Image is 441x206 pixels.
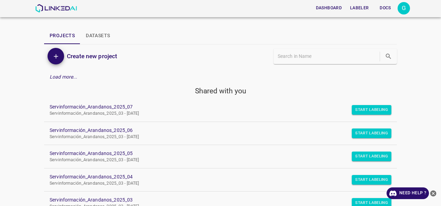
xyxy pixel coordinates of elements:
[312,1,346,15] a: Dashboard
[373,1,398,15] a: Docs
[50,74,78,80] em: Load more...
[44,71,397,83] div: Load more...
[313,2,345,14] button: Dashboard
[50,134,380,140] p: Servinformación_Arandanos_2025_03 - [DATE]
[352,175,391,185] button: Start Labeling
[278,51,378,61] input: Search in Name
[44,86,397,96] h5: Shared with you
[50,150,380,157] a: Servinformación_Arandanos_2025_05
[67,51,117,61] h6: Create new project
[352,105,391,115] button: Start Labeling
[374,2,396,14] button: Docs
[48,48,64,64] button: Add
[50,111,380,117] p: Servinformación_Arandanos_2025_03 - [DATE]
[346,1,373,15] a: Labeler
[381,49,396,63] button: search
[35,4,77,12] img: LinkedAI
[429,187,438,199] button: close-help
[347,2,371,14] button: Labeler
[50,127,380,134] a: Servinformación_Arandanos_2025_06
[352,152,391,161] button: Start Labeling
[50,196,380,204] a: Servinformación_Arandanos_2025_03
[50,157,380,163] p: Servinformación_Arandanos_2025_03 - [DATE]
[50,173,380,181] a: Servinformación_Arandanos_2025_04
[398,2,410,14] div: G
[50,103,380,111] a: Servinformación_Arandanos_2025_07
[44,28,80,44] button: Projects
[64,51,117,61] a: Create new project
[352,128,391,138] button: Start Labeling
[387,187,429,199] a: Need Help ?
[398,2,410,14] button: Open settings
[80,28,115,44] button: Datasets
[50,181,380,187] p: Servinformación_Arandanos_2025_03 - [DATE]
